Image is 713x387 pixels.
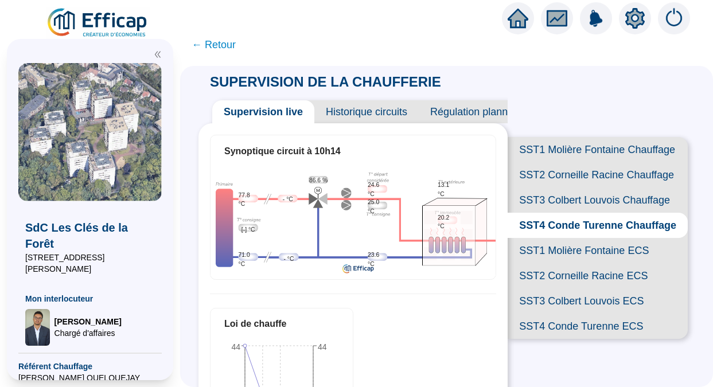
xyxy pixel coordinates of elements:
span: SUPERVISION DE LA CHAUFFERIE [198,74,453,89]
span: ← Retour [192,37,236,53]
img: efficap energie logo [46,7,150,39]
div: Synoptique circuit à 10h14 [224,144,482,158]
span: 71.0 °C [239,251,258,268]
img: alerts [580,2,612,34]
span: SST4 Conde Turenne ECS [508,314,688,339]
span: Mon interlocuteur [25,293,155,304]
span: SST1 Molière Fontaine ECS [508,238,688,263]
span: [PERSON_NAME] [54,316,122,327]
span: SdC Les Clés de la Forêt [25,220,155,252]
span: 86.6 % [309,176,328,185]
span: setting [625,8,645,29]
div: Synoptique [211,167,496,276]
span: Historique circuits [314,100,419,123]
span: SST3 Colbert Louvois ECS [508,288,688,314]
span: double-left [154,50,162,58]
span: SST2 Corneille Racine Chauffage [508,162,688,187]
span: Régulation plannifiée [419,100,538,123]
span: Chargé d'affaires [54,327,122,339]
span: [-] °C [241,225,255,234]
span: fund [547,8,567,29]
span: SST3 Colbert Louvois Chauffage [508,187,688,213]
span: [PERSON_NAME] QUELQUEJAY [18,372,162,384]
span: SST4 Conde Turenne Chauffage [508,213,688,238]
span: 24.6 °C [368,181,387,198]
span: - °C [284,255,294,264]
span: 25.0 °C [368,198,387,216]
span: [STREET_ADDRESS][PERSON_NAME] [25,252,155,275]
tspan: 44 [318,342,327,351]
span: 77.8 °C [239,191,258,209]
span: 13.1 °C [438,181,457,198]
img: alerts [658,2,690,34]
span: - °C [283,195,293,204]
span: 23.6 °C [368,251,387,268]
span: Supervision live [212,100,314,123]
span: 20.2 °C [438,213,457,231]
tspan: 44 [231,342,240,351]
span: Référent Chauffage [18,361,162,372]
span: SST1 Molière Fontaine Chauffage [508,137,688,162]
span: home [508,8,528,29]
span: SST2 Corneille Racine ECS [508,263,688,288]
div: Loi de chauffe [224,317,339,331]
img: circuit-supervision.724c8d6b72cc0638e748.png [211,167,496,276]
img: Chargé d'affaires [25,309,50,346]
